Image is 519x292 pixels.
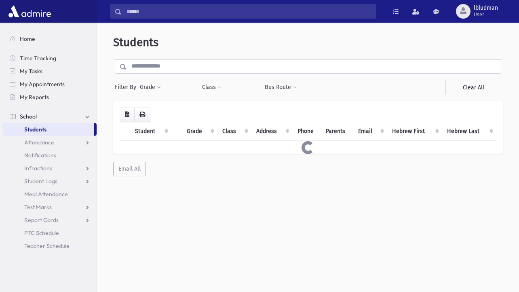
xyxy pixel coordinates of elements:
span: Attendance [24,139,54,146]
a: School [3,110,97,123]
button: Class [202,80,222,95]
a: Home [3,32,97,45]
button: Bus Route [264,80,297,95]
a: Attendance [3,136,97,149]
span: Home [20,35,35,42]
a: Notifications [3,149,97,162]
a: My Reports [3,91,97,104]
span: Infractions [24,165,52,172]
th: Class [217,122,251,141]
img: AdmirePro [6,3,53,19]
a: Test Marks [3,201,97,214]
a: Meal Attendance [3,188,97,201]
span: Time Tracking [20,55,56,62]
button: CSV [120,108,135,122]
span: My Tasks [20,68,42,75]
span: User [474,11,498,18]
button: Grade [139,80,161,95]
span: lbludman [474,5,498,11]
span: Notifications [24,152,56,159]
th: Grade [182,122,217,141]
span: Filter By [115,83,139,91]
span: My Reports [20,93,49,101]
th: Hebrew Last [442,122,496,141]
th: Parents [321,122,353,141]
span: Student Logs [24,178,57,185]
span: Report Cards [24,216,59,224]
a: Student Logs [3,175,97,188]
span: Test Marks [24,203,52,211]
button: Email All [113,162,146,176]
span: My Appointments [20,80,65,88]
span: Meal Attendance [24,190,68,198]
a: My Appointments [3,78,97,91]
span: Teacher Schedule [24,242,70,250]
a: Time Tracking [3,52,97,65]
button: Print [134,108,150,122]
a: Students [3,123,94,136]
span: Students [24,126,46,133]
span: School [20,113,37,120]
th: Address [251,122,293,141]
a: Infractions [3,162,97,175]
a: Report Cards [3,214,97,226]
input: Search [122,4,376,19]
th: Student [130,122,171,141]
a: PTC Schedule [3,226,97,239]
a: My Tasks [3,65,97,78]
a: Clear All [445,80,501,95]
a: Teacher Schedule [3,239,97,252]
span: Students [113,36,158,49]
span: PTC Schedule [24,229,59,237]
th: Hebrew First [387,122,442,141]
th: Phone [293,122,321,141]
th: Email [353,122,388,141]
